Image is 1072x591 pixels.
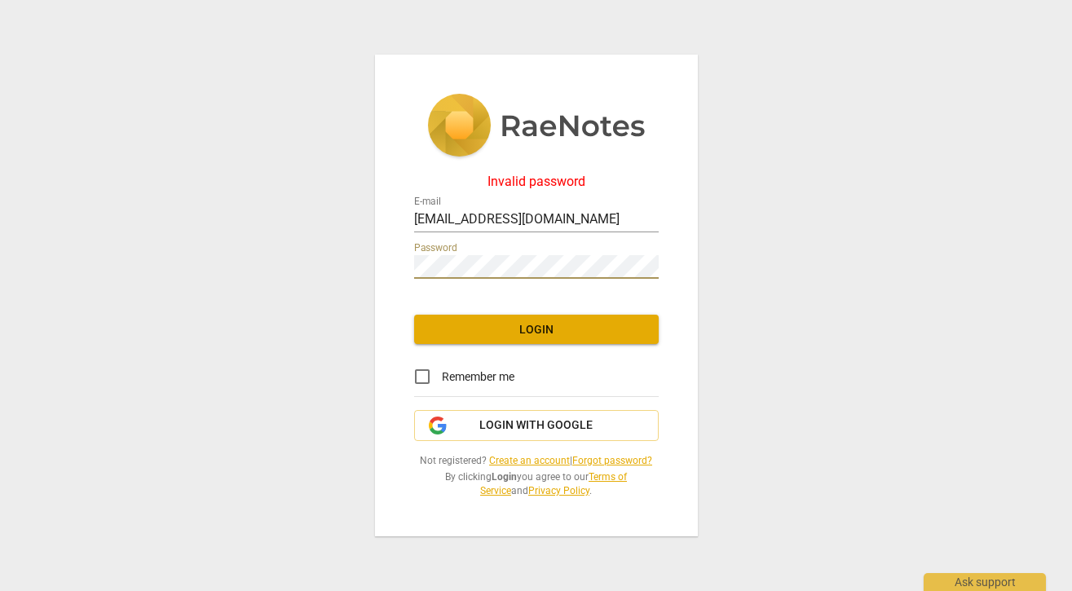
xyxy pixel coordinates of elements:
[414,174,659,189] div: Invalid password
[480,471,627,496] a: Terms of Service
[414,244,457,254] label: Password
[492,471,517,483] b: Login
[414,454,659,468] span: Not registered? |
[528,485,589,496] a: Privacy Policy
[414,315,659,344] button: Login
[414,197,441,207] label: E-mail
[572,455,652,466] a: Forgot password?
[427,322,646,338] span: Login
[414,410,659,441] button: Login with Google
[924,573,1046,591] div: Ask support
[489,455,570,466] a: Create an account
[479,417,593,434] span: Login with Google
[442,368,514,386] span: Remember me
[427,94,646,161] img: 5ac2273c67554f335776073100b6d88f.svg
[414,470,659,497] span: By clicking you agree to our and .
